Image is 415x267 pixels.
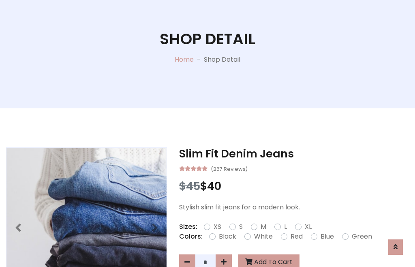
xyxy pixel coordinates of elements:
[175,55,194,64] a: Home
[239,222,243,232] label: S
[179,202,409,212] p: Stylish slim fit jeans for a modern look.
[179,179,200,194] span: $45
[179,222,197,232] p: Sizes:
[194,55,204,65] p: -
[160,30,255,48] h1: Shop Detail
[207,179,221,194] span: 40
[179,232,203,241] p: Colors:
[214,222,221,232] label: XS
[179,180,409,193] h3: $
[321,232,334,241] label: Blue
[179,147,409,160] h3: Slim Fit Denim Jeans
[211,164,248,173] small: (267 Reviews)
[261,222,266,232] label: M
[219,232,236,241] label: Black
[254,232,273,241] label: White
[352,232,372,241] label: Green
[305,222,312,232] label: XL
[204,55,240,65] p: Shop Detail
[291,232,303,241] label: Red
[284,222,287,232] label: L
